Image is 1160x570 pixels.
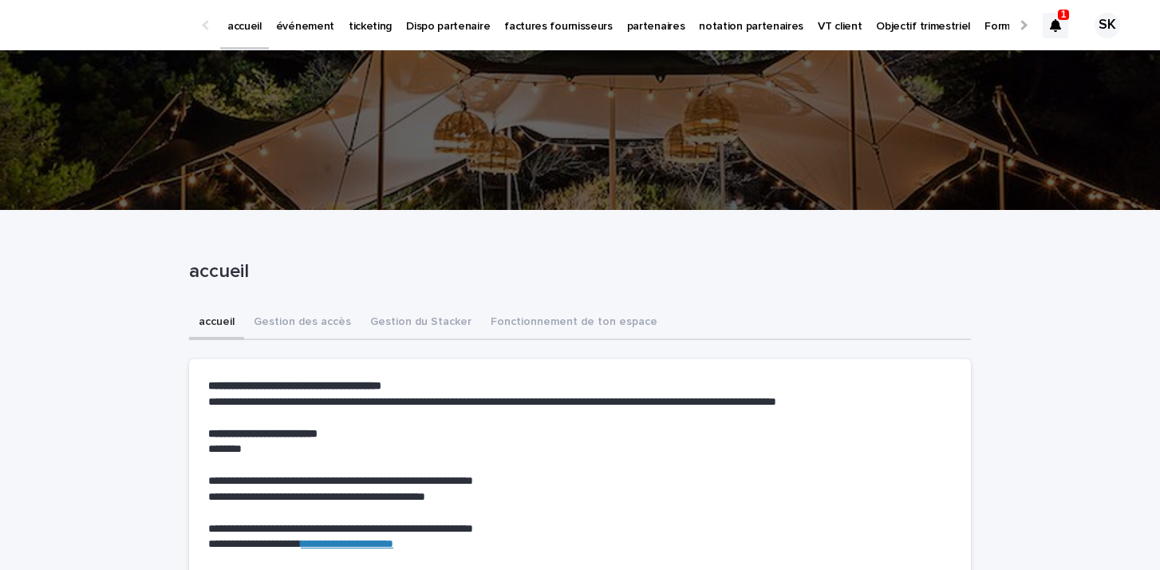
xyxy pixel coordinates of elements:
[1095,13,1120,38] div: SK
[1061,9,1067,20] p: 1
[244,307,361,340] button: Gestion des accès
[32,10,187,42] img: Ls34BcGeRexTGTNfXpUC
[361,307,481,340] button: Gestion du Stacker
[481,307,667,340] button: Fonctionnement de ton espace
[189,260,965,283] p: accueil
[189,307,244,340] button: accueil
[1043,13,1068,38] div: 1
